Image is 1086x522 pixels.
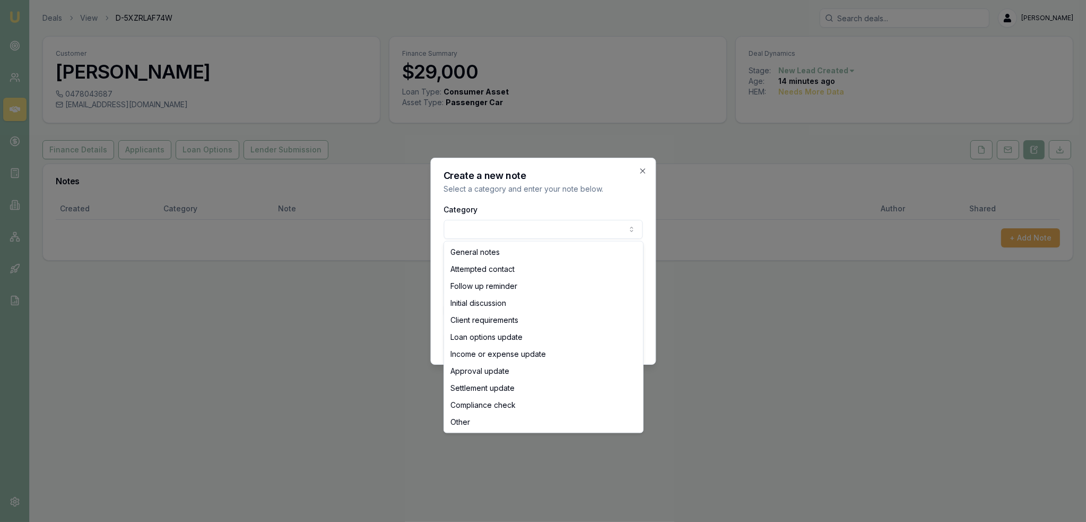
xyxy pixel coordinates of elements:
span: Settlement update [450,383,515,393]
span: Other [450,417,470,427]
span: Follow up reminder [450,281,517,292]
span: General notes [450,247,500,258]
span: Client requirements [450,315,518,326]
span: Loan options update [450,332,523,343]
span: Attempted contact [450,264,515,275]
span: Approval update [450,366,509,376]
span: Compliance check [450,400,516,410]
span: Initial discussion [450,298,506,309]
span: Income or expense update [450,349,546,360]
